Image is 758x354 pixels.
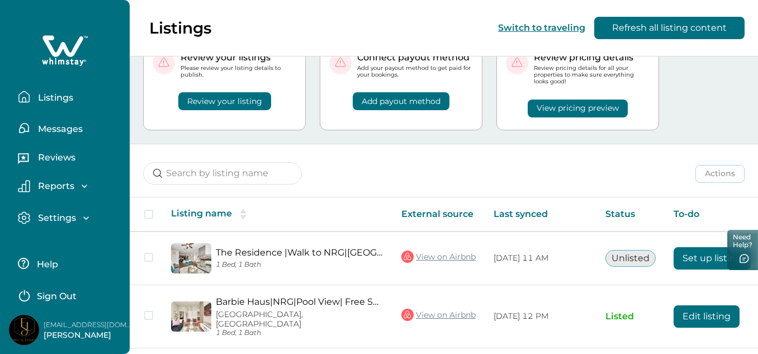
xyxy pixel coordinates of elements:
input: Search by listing name [143,162,302,185]
p: Listings [149,18,211,37]
button: Refresh all listing content [594,17,745,39]
p: [GEOGRAPHIC_DATA], [GEOGRAPHIC_DATA] [216,310,383,329]
p: Reports [35,181,74,192]
p: [DATE] 11 AM [494,253,588,264]
img: propertyImage_Barbie Haus|NRG|Pool View| Free Shuttle Med Center [171,301,211,332]
button: Switch to traveling [498,22,585,33]
p: Sign Out [37,291,77,302]
p: Settings [35,213,76,224]
p: Messages [35,124,83,135]
p: Reviews [35,152,75,163]
button: Review your listing [178,92,271,110]
button: sorting [232,209,254,220]
button: Messages [18,117,121,139]
button: Actions [695,165,745,183]
p: Connect payout method [357,52,473,63]
img: Whimstay Host [9,315,39,345]
a: The Residence |Walk to NRG|[GEOGRAPHIC_DATA]| Downtown [216,247,383,258]
th: Status [596,197,665,232]
p: Help [34,259,58,270]
th: Last synced [485,197,596,232]
a: Barbie Haus|NRG|Pool View| Free Shuttle Med Center [216,296,383,307]
button: Sign Out [18,284,117,306]
p: Please review your listing details to publish. [181,65,296,78]
button: Reports [18,180,121,192]
p: Review pricing details [534,52,650,63]
button: Help [18,252,117,275]
button: Add payout method [353,92,449,110]
p: Review pricing details for all your properties to make sure everything looks good! [534,65,650,86]
button: Set up listing [674,247,751,270]
p: Review your listings [181,52,296,63]
button: Edit listing [674,305,740,328]
button: Reviews [18,148,121,171]
p: Add your payout method to get paid for your bookings. [357,65,473,78]
button: Unlisted [605,250,656,267]
p: 1 Bed, 1 Bath [216,261,383,269]
button: Listings [18,86,121,108]
p: [PERSON_NAME] [44,330,133,341]
img: propertyImage_The Residence |Walk to NRG|TX Med Center| Downtown [171,243,211,273]
p: 1 Bed, 1 Bath [216,329,383,337]
th: Listing name [162,197,392,232]
a: View on Airbnb [401,249,476,264]
th: External source [392,197,485,232]
button: Settings [18,211,121,224]
p: Listed [605,311,656,322]
p: [EMAIL_ADDRESS][DOMAIN_NAME] [44,319,133,331]
a: View on Airbnb [401,308,476,322]
p: [DATE] 12 PM [494,311,588,322]
button: View pricing preview [528,100,628,117]
p: Listings [35,92,73,103]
